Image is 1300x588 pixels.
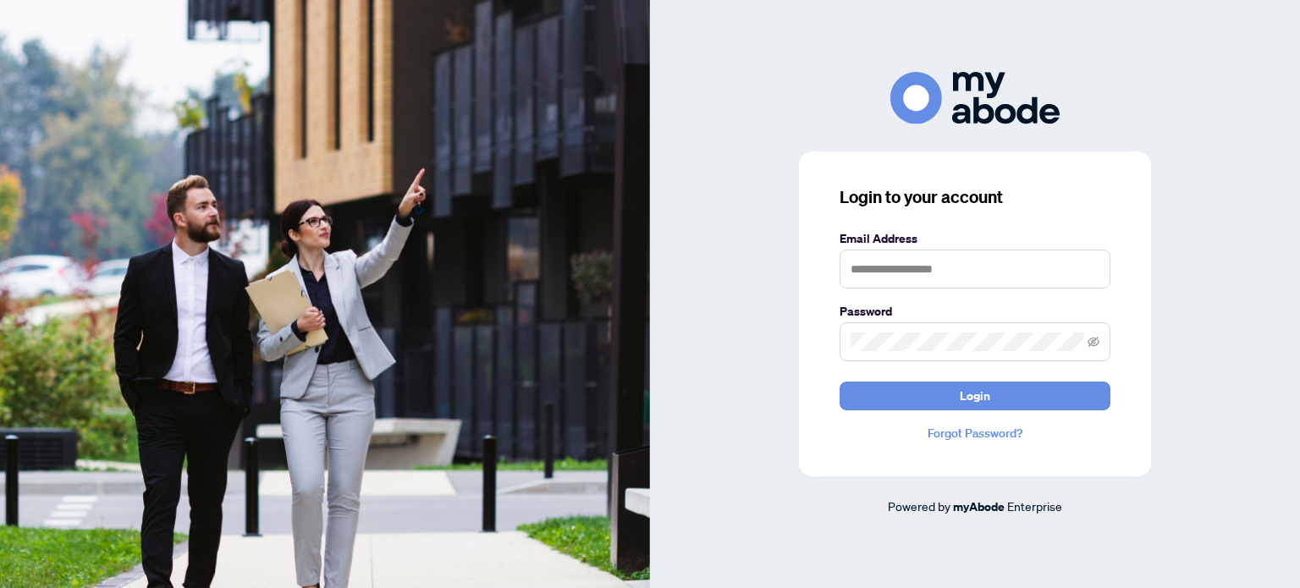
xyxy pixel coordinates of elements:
[840,302,1110,321] label: Password
[1088,336,1099,348] span: eye-invisible
[1007,498,1062,514] span: Enterprise
[840,185,1110,209] h3: Login to your account
[840,229,1110,248] label: Email Address
[890,72,1060,124] img: ma-logo
[840,424,1110,442] a: Forgot Password?
[960,382,990,409] span: Login
[953,497,1005,516] a: myAbode
[840,382,1110,410] button: Login
[888,498,950,514] span: Powered by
